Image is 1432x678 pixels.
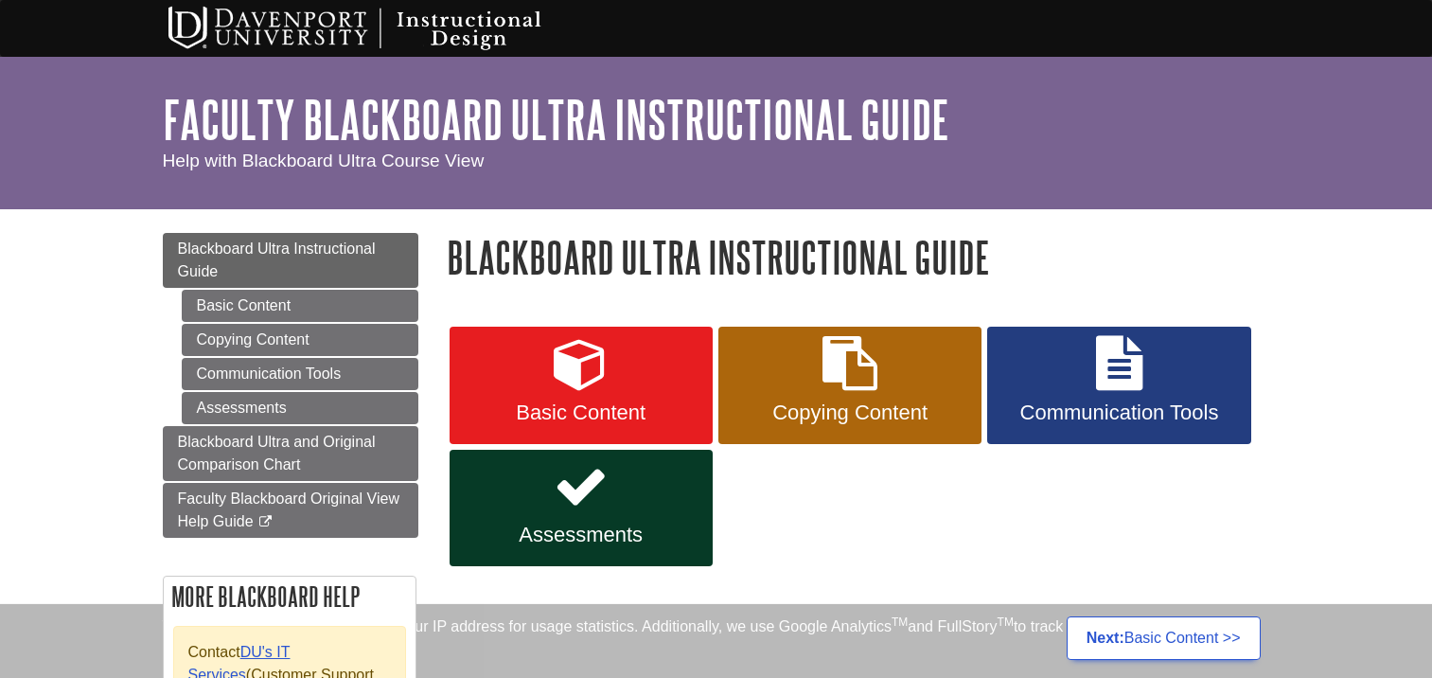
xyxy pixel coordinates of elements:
[447,233,1270,281] h1: Blackboard Ultra Instructional Guide
[450,450,713,567] a: Assessments
[153,5,608,52] img: Davenport University Instructional Design
[987,327,1250,444] a: Communication Tools
[163,233,418,288] a: Blackboard Ultra Instructional Guide
[182,392,418,424] a: Assessments
[464,523,698,547] span: Assessments
[164,577,415,616] h2: More Blackboard Help
[257,516,274,528] i: This link opens in a new window
[733,401,967,425] span: Copying Content
[182,290,418,322] a: Basic Content
[178,241,376,279] span: Blackboard Ultra Instructional Guide
[163,426,418,481] a: Blackboard Ultra and Original Comparison Chart
[163,90,949,149] a: Faculty Blackboard Ultra Instructional Guide
[464,401,698,425] span: Basic Content
[1067,616,1261,660] a: Next:Basic Content >>
[450,327,713,444] a: Basic Content
[182,358,418,390] a: Communication Tools
[163,483,418,538] a: Faculty Blackboard Original View Help Guide
[182,324,418,356] a: Copying Content
[1087,630,1124,646] strong: Next:
[1001,401,1236,425] span: Communication Tools
[178,434,376,473] span: Blackboard Ultra and Original Comparison Chart
[163,151,485,170] span: Help with Blackboard Ultra Course View
[718,327,981,444] a: Copying Content
[178,491,399,529] span: Faculty Blackboard Original View Help Guide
